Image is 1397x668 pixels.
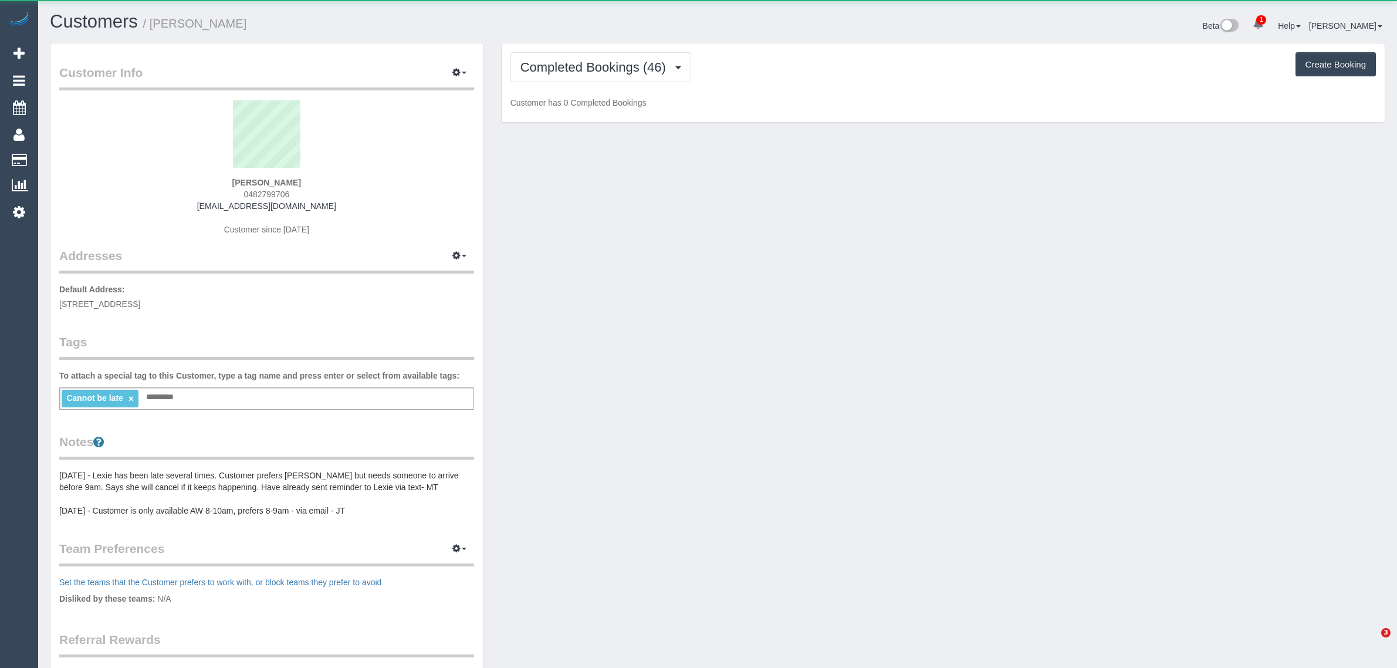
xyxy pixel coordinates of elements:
[1295,52,1376,77] button: Create Booking
[50,11,138,32] a: Customers
[59,64,474,90] legend: Customer Info
[143,17,247,30] small: / [PERSON_NAME]
[59,578,381,587] a: Set the teams that the Customer prefers to work with, or block teams they prefer to avoid
[1309,21,1382,31] a: [PERSON_NAME]
[232,178,301,187] strong: [PERSON_NAME]
[59,631,474,657] legend: Referral Rewards
[59,433,474,460] legend: Notes
[157,594,171,603] span: N/A
[1219,19,1239,34] img: New interface
[59,299,140,309] span: [STREET_ADDRESS]
[1278,21,1301,31] a: Help
[1256,15,1266,25] span: 1
[510,52,691,82] button: Completed Bookings (46)
[7,12,31,28] img: Automaid Logo
[66,393,123,403] span: Cannot be late
[1203,21,1239,31] a: Beta
[243,190,289,199] span: 0482799706
[128,394,134,404] a: ×
[59,370,459,382] label: To attach a special tag to this Customer, type a tag name and press enter or select from availabl...
[1381,628,1391,637] span: 3
[1247,12,1270,38] a: 1
[59,333,474,360] legend: Tags
[1357,628,1385,656] iframe: Intercom live chat
[520,60,672,75] span: Completed Bookings (46)
[59,284,125,295] label: Default Address:
[224,225,309,234] span: Customer since [DATE]
[59,593,155,605] label: Disliked by these teams:
[59,470,474,517] pre: [DATE] - Lexie has been late several times. Customer prefers [PERSON_NAME] but needs someone to a...
[59,540,474,566] legend: Team Preferences
[510,97,1376,109] p: Customer has 0 Completed Bookings
[197,201,336,211] a: [EMAIL_ADDRESS][DOMAIN_NAME]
